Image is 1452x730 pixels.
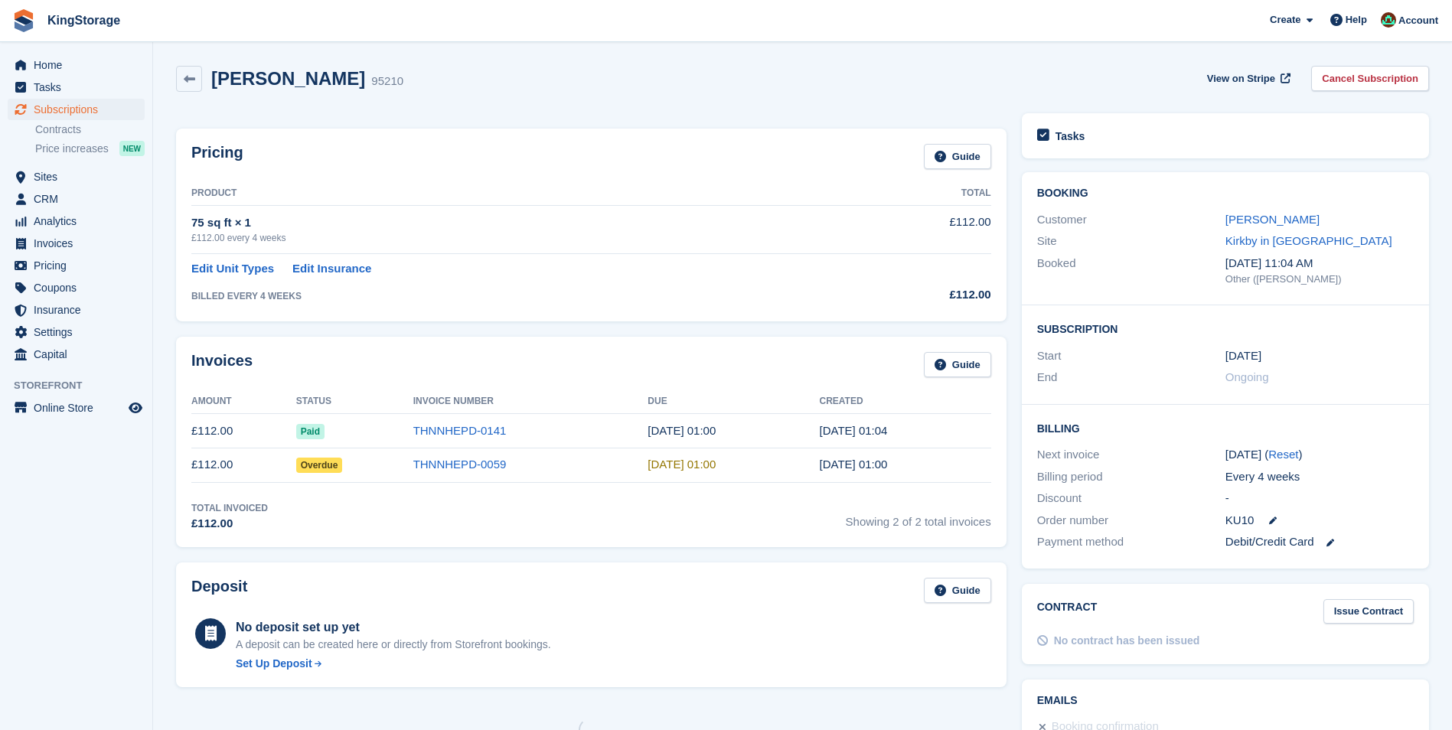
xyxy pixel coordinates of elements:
div: Customer [1037,211,1225,229]
div: Every 4 weeks [1225,468,1414,486]
a: Reset [1268,448,1298,461]
a: menu [8,77,145,98]
div: No contract has been issued [1054,633,1200,649]
a: Kirkby in [GEOGRAPHIC_DATA] [1225,234,1392,247]
span: Insurance [34,299,126,321]
span: CRM [34,188,126,210]
time: 2025-07-30 00:00:00 UTC [648,458,716,471]
div: Start [1037,347,1225,365]
span: Storefront [14,378,152,393]
a: menu [8,255,145,276]
span: Settings [34,321,126,343]
a: menu [8,277,145,298]
span: Help [1346,12,1367,28]
a: KingStorage [41,8,126,33]
div: Billing period [1037,468,1225,486]
div: Debit/Credit Card [1225,533,1414,551]
a: View on Stripe [1201,66,1294,91]
a: Contracts [35,122,145,137]
th: Invoice Number [413,389,648,414]
a: Guide [924,144,991,169]
div: [DATE] 11:04 AM [1225,255,1414,272]
span: Coupons [34,277,126,298]
span: Online Store [34,397,126,419]
span: Analytics [34,210,126,232]
span: Overdue [296,458,343,473]
a: menu [8,321,145,343]
th: Status [296,389,413,414]
span: Showing 2 of 2 total invoices [846,501,991,533]
span: Home [34,54,126,76]
img: John King [1381,12,1396,28]
div: [DATE] ( ) [1225,446,1414,464]
img: stora-icon-8386f47178a22dfd0bd8f6a31ec36ba5ce8667c1dd55bd0f319d3a0aa187defe.svg [12,9,35,32]
td: £112.00 [191,448,296,482]
th: Product [191,181,841,206]
span: Tasks [34,77,126,98]
div: NEW [119,141,145,156]
time: 2025-07-29 00:00:00 UTC [1225,347,1261,365]
a: Guide [924,352,991,377]
a: [PERSON_NAME] [1225,213,1320,226]
a: menu [8,397,145,419]
div: Total Invoiced [191,501,268,515]
a: THNNHEPD-0059 [413,458,507,471]
p: A deposit can be created here or directly from Storefront bookings. [236,637,551,653]
time: 2025-07-29 00:00:53 UTC [819,458,887,471]
div: Discount [1037,490,1225,507]
a: Set Up Deposit [236,656,551,672]
div: Site [1037,233,1225,250]
h2: Subscription [1037,321,1414,336]
h2: Booking [1037,187,1414,200]
th: Created [819,389,990,414]
span: KU10 [1225,512,1255,530]
span: Pricing [34,255,126,276]
div: End [1037,369,1225,386]
span: Account [1398,13,1438,28]
h2: Pricing [191,144,243,169]
a: menu [8,210,145,232]
div: Payment method [1037,533,1225,551]
a: menu [8,233,145,254]
span: Ongoing [1225,370,1269,383]
a: menu [8,188,145,210]
a: Cancel Subscription [1311,66,1429,91]
span: Sites [34,166,126,187]
a: Issue Contract [1323,599,1414,624]
h2: Invoices [191,352,253,377]
a: Guide [924,578,991,603]
div: Next invoice [1037,446,1225,464]
span: Paid [296,424,325,439]
h2: Contract [1037,599,1098,624]
a: menu [8,344,145,365]
h2: Deposit [191,578,247,603]
div: 75 sq ft × 1 [191,214,841,232]
div: Set Up Deposit [236,656,312,672]
h2: Emails [1037,695,1414,707]
div: £112.00 every 4 weeks [191,231,841,245]
a: menu [8,166,145,187]
th: Amount [191,389,296,414]
div: BILLED EVERY 4 WEEKS [191,289,841,303]
h2: Billing [1037,420,1414,435]
span: Price increases [35,142,109,156]
a: Edit Unit Types [191,260,274,278]
a: menu [8,99,145,120]
span: Invoices [34,233,126,254]
div: £112.00 [841,286,991,304]
td: £112.00 [191,414,296,448]
span: Capital [34,344,126,365]
span: View on Stripe [1207,71,1275,86]
a: menu [8,299,145,321]
div: 95210 [371,73,403,90]
span: Create [1270,12,1300,28]
a: THNNHEPD-0141 [413,424,507,437]
a: Price increases NEW [35,140,145,157]
a: Preview store [126,399,145,417]
div: Booked [1037,255,1225,287]
div: - [1225,490,1414,507]
div: No deposit set up yet [236,618,551,637]
a: Edit Insurance [292,260,371,278]
th: Total [841,181,991,206]
time: 2025-08-26 00:04:53 UTC [819,424,887,437]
